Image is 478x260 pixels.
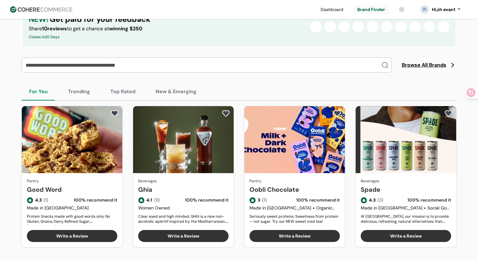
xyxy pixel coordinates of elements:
span: winning $250 [109,25,142,32]
span: Get paid for your feedback [50,14,150,25]
button: Trending [60,83,98,100]
svg: 0 percent [420,5,429,14]
button: add to favorite [443,109,454,118]
div: Closes in 20 Days [29,34,150,40]
span: 10 reviews [42,25,67,32]
button: add to favorite [109,109,120,118]
img: Cohere Logo [10,6,72,13]
span: NEW! [29,14,48,25]
button: add to favorite [221,109,231,118]
div: Hi, zh evan1 [432,6,455,13]
span: Share [29,25,42,32]
a: Spade [361,185,451,194]
a: Oobli Chocolate [249,185,340,194]
button: For You [21,83,55,100]
button: Top Rated [103,83,143,100]
button: add to favorite [332,109,342,118]
button: Write a Review [249,230,340,242]
button: Write a Review [138,230,229,242]
a: Ghia [138,185,229,194]
button: New & Emerging [148,83,204,100]
button: Write a Review [27,230,117,242]
button: Hi,zh evan1 [432,6,462,13]
span: Browse All Brands [402,61,446,69]
span: to get a chance at [67,25,109,32]
a: Good Word [27,185,117,194]
a: Browse All Brands [402,61,457,69]
button: Write a Review [361,230,451,242]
